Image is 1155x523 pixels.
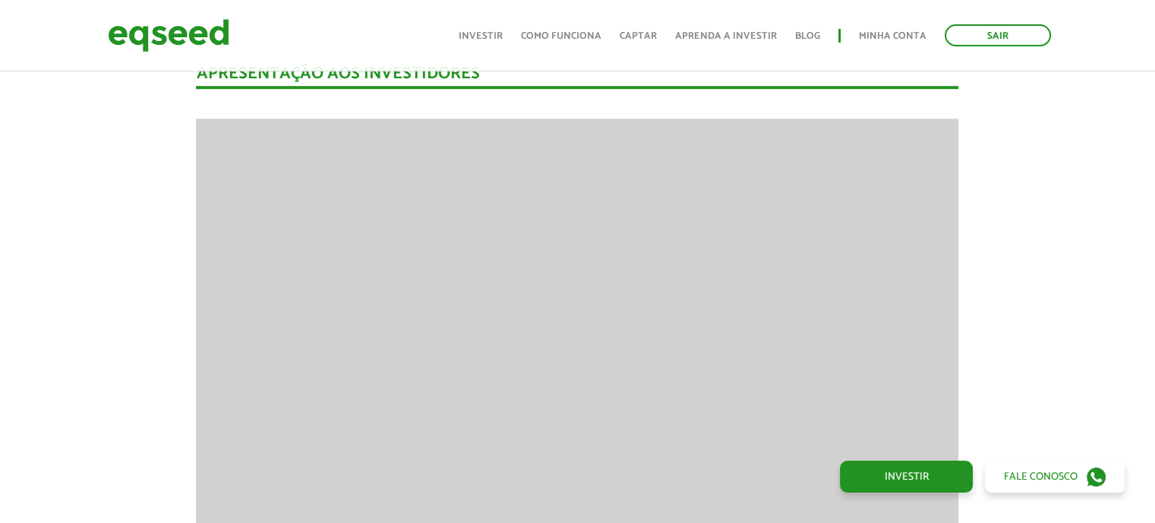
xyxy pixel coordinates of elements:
a: Blog [795,31,820,41]
a: Fale conosco [985,461,1125,493]
a: Captar [620,31,657,41]
a: Investir [840,461,973,493]
a: Minha conta [859,31,926,41]
a: Como funciona [521,31,601,41]
a: Sair [945,24,1051,46]
a: Aprenda a investir [675,31,777,41]
img: EqSeed [108,15,229,55]
a: Investir [459,31,503,41]
div: Apresentação aos investidores [196,65,958,89]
